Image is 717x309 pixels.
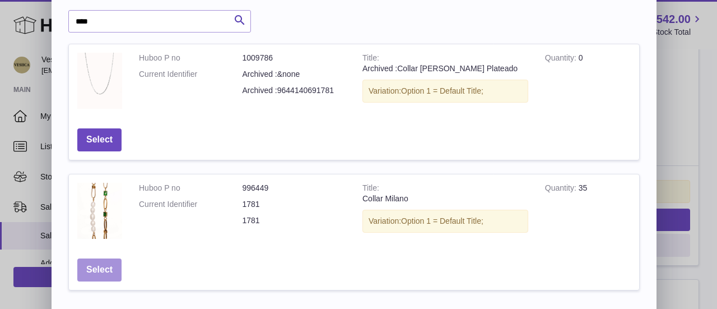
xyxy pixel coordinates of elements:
dt: Huboo P no [139,183,243,193]
dt: Current Identifier [139,69,243,80]
td: 35 [537,174,639,250]
dd: Archived :&none [243,69,346,80]
strong: Title [362,53,379,65]
dd: 1781 [243,199,346,210]
div: Variation: [362,80,528,103]
span: Option 1 = Default Title; [401,216,483,225]
strong: Title [362,183,379,195]
dd: 996449 [243,183,346,193]
dd: 1009786 [243,53,346,63]
dd: 1781 [243,215,346,226]
strong: Quantity [545,53,579,65]
td: 0 [537,44,639,120]
div: Variation: [362,210,528,233]
div: Archived :Collar [PERSON_NAME] Plateado [362,63,528,74]
span: Option 1 = Default Title; [401,86,483,95]
dt: Huboo P no [139,53,243,63]
button: Select [77,128,122,151]
div: Collar Milano [362,193,528,204]
img: Archived :Collar Cadena Lisbeth Plateado [77,53,122,109]
strong: Quantity [545,183,579,195]
img: Collar Milano [77,183,122,239]
dd: Archived :9644140691781 [243,85,346,96]
dt: Current Identifier [139,199,243,210]
button: Select [77,259,122,282]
